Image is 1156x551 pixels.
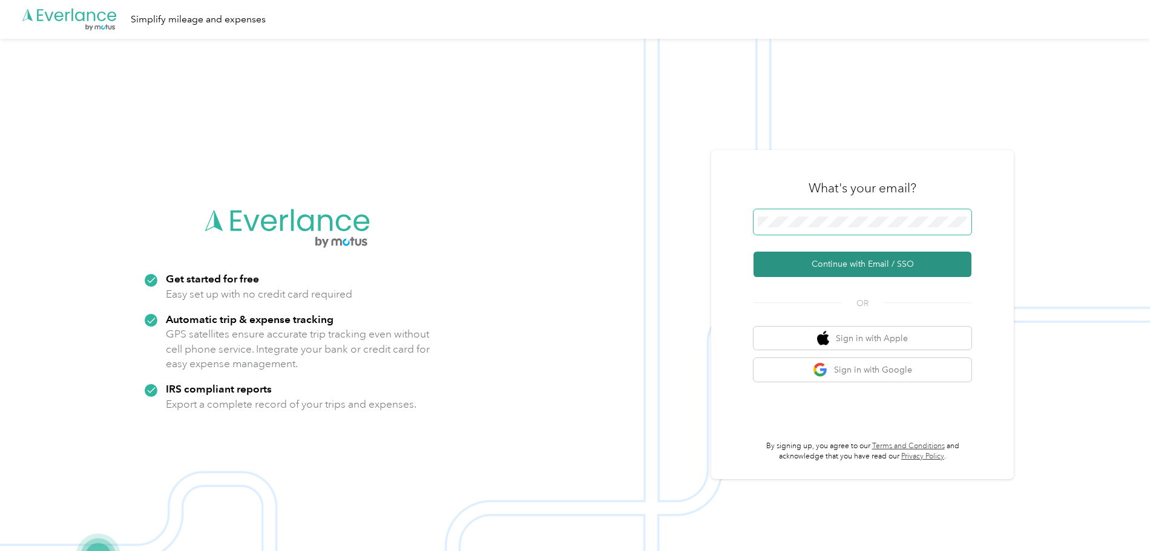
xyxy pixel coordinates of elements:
[1088,483,1156,551] iframe: Everlance-gr Chat Button Frame
[813,362,828,377] img: google logo
[809,180,916,197] h3: What's your email?
[841,297,884,310] span: OR
[131,12,266,27] div: Simplify mileage and expenses
[166,272,259,285] strong: Get started for free
[754,358,971,382] button: google logoSign in with Google
[166,397,416,412] p: Export a complete record of your trips and expenses.
[166,382,272,395] strong: IRS compliant reports
[166,313,333,325] strong: Automatic trip & expense tracking
[166,287,352,302] p: Easy set up with no credit card required
[872,442,945,451] a: Terms and Conditions
[817,331,829,346] img: apple logo
[754,441,971,462] p: By signing up, you agree to our and acknowledge that you have read our .
[754,327,971,350] button: apple logoSign in with Apple
[901,452,944,461] a: Privacy Policy
[166,327,430,371] p: GPS satellites ensure accurate trip tracking even without cell phone service. Integrate your bank...
[754,252,971,277] button: Continue with Email / SSO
